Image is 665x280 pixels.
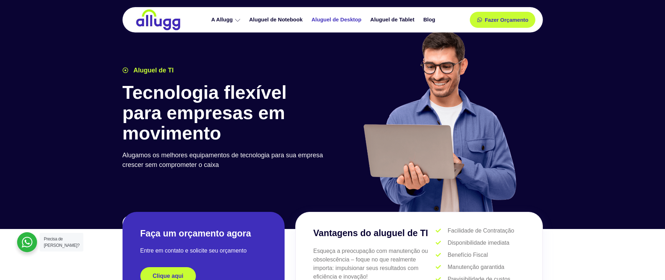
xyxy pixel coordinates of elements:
[470,12,536,28] a: Fazer Orçamento
[44,236,79,248] span: Precisa de [PERSON_NAME]?
[485,17,529,22] span: Fazer Orçamento
[153,273,183,279] span: Clique aqui
[446,239,509,247] span: Disponibilidade imediata
[140,228,267,239] h2: Faça um orçamento agora
[367,14,420,26] a: Aluguel de Tablet
[123,151,329,170] p: Alugamos os melhores equipamentos de tecnologia para sua empresa crescer sem comprometer o caixa
[420,14,440,26] a: Blog
[361,30,518,212] img: aluguel de ti para startups
[446,226,514,235] span: Facilidade de Contratação
[132,66,174,75] span: Aluguel de TI
[313,226,436,240] h3: Vantagens do aluguel de TI
[123,82,329,144] h1: Tecnologia flexível para empresas em movimento
[246,14,308,26] a: Aluguel de Notebook
[140,246,267,255] p: Entre em contato e solicite seu orçamento
[446,251,488,259] span: Benefício Fiscal
[135,9,181,31] img: locação de TI é Allugg
[308,14,367,26] a: Aluguel de Desktop
[208,14,246,26] a: A Allugg
[446,263,504,271] span: Manutenção garantida
[537,189,665,280] iframe: Chat Widget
